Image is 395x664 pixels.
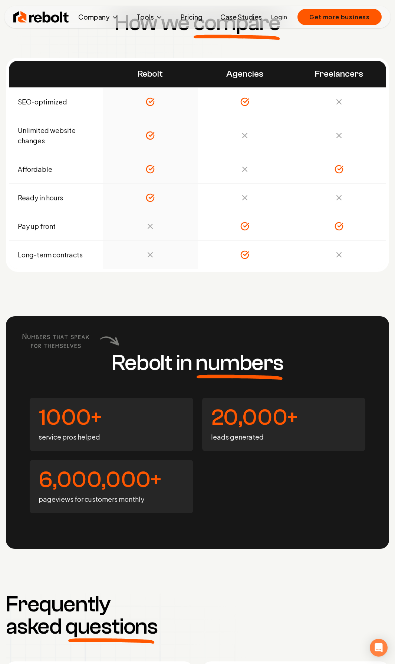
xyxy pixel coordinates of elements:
td: Affordable [9,155,103,183]
button: Tools [131,10,169,24]
h4: 1000+ [39,407,184,429]
div: Open Intercom Messenger [370,639,388,657]
p: pageviews for customers monthly [39,494,184,504]
img: Rebolt Logo [13,10,69,24]
button: Get more business [297,9,382,25]
p: leads generated [211,432,357,442]
p: service pros helped [39,432,184,442]
h3: Frequently asked [6,593,166,638]
h4: 20,000+ [211,407,357,429]
th: Agencies [198,61,292,88]
a: Login [271,13,287,21]
a: Pricing [175,10,208,24]
td: Long-term contracts [9,240,103,269]
h3: Rebolt in [112,352,283,374]
td: SEO-optimized [9,87,103,116]
th: Rebolt [103,61,197,88]
th: Freelancers [292,61,386,88]
button: Company [72,10,125,24]
h3: How we [115,12,280,34]
td: Unlimited website changes [9,116,103,155]
td: Pay up front [9,212,103,240]
span: questions [65,615,158,638]
h4: 6,000,000+ [39,469,184,491]
span: numbers [195,352,283,374]
span: compare [193,12,281,34]
a: Case Studies [214,10,268,24]
td: Ready in hours [9,183,103,212]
